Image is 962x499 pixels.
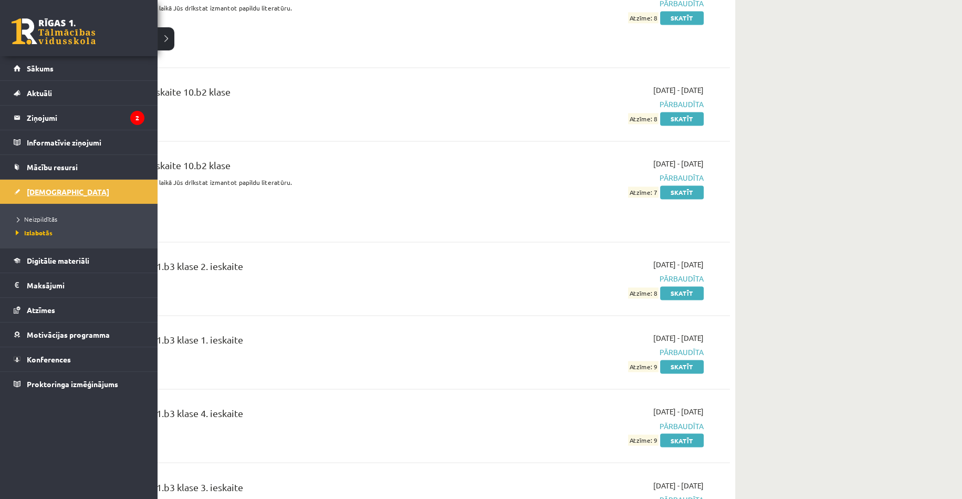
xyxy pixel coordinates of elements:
span: Motivācijas programma [27,330,110,339]
span: [DATE] - [DATE] [653,158,704,169]
span: Pārbaudīta [506,273,704,284]
a: Skatīt [660,433,704,447]
a: Aktuāli [14,81,144,105]
span: Sākums [27,64,54,73]
span: Digitālie materiāli [27,256,89,265]
a: Maksājumi [14,273,144,297]
p: Ieskaites darba rakstīšanas laikā Jūs drīkstat izmantot papildu literatūru. [79,3,490,13]
a: Izlabotās [13,228,147,237]
span: Atzīme: 8 [628,113,658,124]
a: Skatīt [660,112,704,126]
div: Krievu valoda 3. ieskaite 10.b2 klase [79,158,490,178]
p: Ieskaites darba rakstīšanas laikā Jūs drīkstat izmantot papildu literatūru. [79,178,490,187]
a: Sākums [14,56,144,80]
span: Pārbaudīta [506,172,704,183]
a: Digitālie materiāli [14,248,144,273]
span: [DATE] - [DATE] [653,332,704,344]
span: [DATE] - [DATE] [653,259,704,270]
span: Pārbaudīta [506,347,704,358]
legend: Informatīvie ziņojumi [27,130,144,154]
span: Mācību resursi [27,162,78,172]
span: [DATE] - [DATE] [653,480,704,491]
span: Pārbaudīta [506,420,704,431]
a: Skatīt [660,11,704,25]
span: Atzīme: 8 [628,287,658,298]
span: [DATE] - [DATE] [653,406,704,417]
div: Krievu valoda JK 11.b3 klase 3. ieskaite [79,480,490,499]
span: Neizpildītās [13,215,57,223]
span: Atzīme: 9 [628,361,658,372]
span: Pārbaudīta [506,99,704,110]
span: Atzīme: 8 [628,12,658,23]
a: Skatīt [660,185,704,199]
span: Proktoringa izmēģinājums [27,379,118,389]
span: Atzīme: 7 [628,186,658,197]
legend: Maksājumi [27,273,144,297]
legend: Ziņojumi [27,106,144,130]
span: Aktuāli [27,88,52,98]
a: Informatīvie ziņojumi [14,130,144,154]
div: Krievu valoda JK 11.b3 klase 4. ieskaite [79,406,490,425]
a: Rīgas 1. Tālmācības vidusskola [12,18,96,45]
div: Krievu valoda JK 11.b3 klase 1. ieskaite [79,332,490,352]
a: Mācību resursi [14,155,144,179]
span: Atzīmes [27,305,55,315]
span: [DEMOGRAPHIC_DATA] [27,187,109,196]
a: Skatīt [660,360,704,373]
span: Izlabotās [13,228,53,237]
a: Ziņojumi2 [14,106,144,130]
a: Motivācijas programma [14,323,144,347]
i: 2 [130,111,144,125]
span: Atzīme: 9 [628,434,658,445]
a: Skatīt [660,286,704,300]
a: Proktoringa izmēģinājums [14,372,144,396]
a: Atzīmes [14,298,144,322]
span: Konferences [27,355,71,364]
a: Neizpildītās [13,214,147,224]
span: [DATE] - [DATE] [653,85,704,96]
a: [DEMOGRAPHIC_DATA] [14,180,144,204]
a: Konferences [14,347,144,371]
div: Krievu valoda 4. ieskaite 10.b2 klase [79,85,490,104]
div: Krievu valoda JK 11.b3 klase 2. ieskaite [79,259,490,278]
